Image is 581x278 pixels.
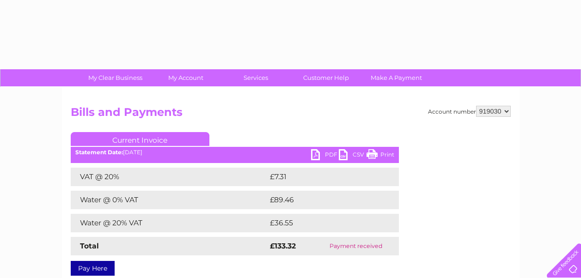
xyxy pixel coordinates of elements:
[268,191,381,209] td: £89.46
[339,149,367,163] a: CSV
[71,168,268,186] td: VAT @ 20%
[358,69,434,86] a: Make A Payment
[71,132,209,146] a: Current Invoice
[71,214,268,232] td: Water @ 20% VAT
[428,106,511,117] div: Account number
[313,237,398,255] td: Payment received
[80,242,99,250] strong: Total
[77,69,153,86] a: My Clear Business
[218,69,294,86] a: Services
[270,242,296,250] strong: £133.32
[288,69,364,86] a: Customer Help
[311,149,339,163] a: PDF
[367,149,394,163] a: Print
[71,191,268,209] td: Water @ 0% VAT
[268,168,375,186] td: £7.31
[268,214,380,232] td: £36.55
[71,149,399,156] div: [DATE]
[147,69,224,86] a: My Account
[71,261,115,276] a: Pay Here
[71,106,511,123] h2: Bills and Payments
[75,149,123,156] b: Statement Date:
